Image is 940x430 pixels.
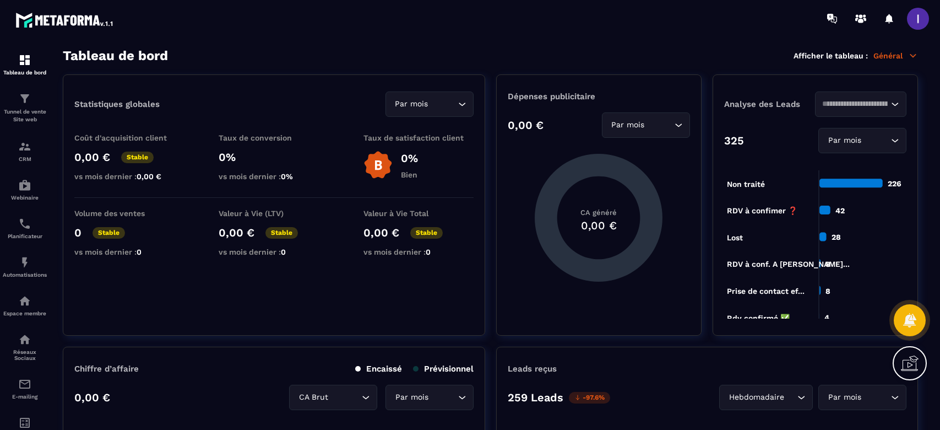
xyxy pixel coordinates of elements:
img: b-badge-o.b3b20ee6.svg [363,150,393,180]
p: Valeur à Vie Total [363,209,474,218]
img: automations [18,179,31,192]
p: Tableau de bord [3,69,47,76]
a: automationsautomationsWebinaire [3,170,47,209]
input: Search for option [863,135,888,147]
p: Prévisionnel [413,364,474,374]
p: Stable [410,227,443,239]
p: Automatisations [3,272,47,278]
p: 0,00 € [219,226,254,239]
span: CA Brut [296,391,330,404]
p: vs mois dernier : [74,172,184,181]
div: Search for option [719,385,813,410]
span: 0 [281,248,286,256]
p: -97.6% [569,392,610,404]
p: Taux de conversion [219,133,329,142]
div: Search for option [818,385,906,410]
p: Statistiques globales [74,99,160,109]
img: logo [15,10,115,30]
h3: Tableau de bord [63,48,168,63]
img: formation [18,92,31,105]
p: Réseaux Sociaux [3,349,47,361]
img: social-network [18,333,31,346]
img: accountant [18,416,31,429]
p: Planificateur [3,233,47,239]
p: 0,00 € [508,119,544,132]
img: formation [18,53,31,67]
p: vs mois dernier : [363,248,474,256]
span: 0% [281,172,293,181]
a: social-networksocial-networkRéseaux Sociaux [3,325,47,369]
p: Webinaire [3,195,47,201]
tspan: Non traité [727,180,765,189]
div: Search for option [602,112,690,138]
span: Par mois [825,135,863,147]
p: Valeur à Vie (LTV) [219,209,329,218]
a: schedulerschedulerPlanificateur [3,209,47,248]
tspan: Lost [727,233,743,242]
span: 0,00 € [137,172,161,181]
p: Stable [93,227,125,239]
tspan: Rdv confirmé ✅ [727,314,790,323]
img: automations [18,294,31,308]
img: automations [18,256,31,269]
span: 0 [137,248,142,256]
tspan: RDV à confimer ❓ [727,206,798,216]
p: Dépenses publicitaire [508,92,690,101]
input: Search for option [431,98,455,110]
p: 0% [401,152,418,165]
input: Search for option [786,391,795,404]
input: Search for option [647,119,672,131]
p: Bien [401,170,418,179]
img: formation [18,140,31,153]
p: Chiffre d’affaire [74,364,139,374]
div: Search for option [289,385,377,410]
span: 0 [426,248,431,256]
p: vs mois dernier : [219,248,329,256]
input: Search for option [330,391,359,404]
input: Search for option [431,391,455,404]
img: scheduler [18,217,31,230]
span: Par mois [393,391,431,404]
p: 0,00 € [363,226,399,239]
p: Coût d'acquisition client [74,133,184,142]
p: Stable [121,152,154,163]
img: email [18,378,31,391]
p: Analyse des Leads [724,99,816,109]
span: Par mois [825,391,863,404]
p: 0,00 € [74,150,110,164]
p: Général [873,51,918,61]
p: Volume des ventes [74,209,184,218]
p: CRM [3,156,47,162]
p: 259 Leads [508,391,563,404]
p: Stable [265,227,298,239]
tspan: RDV à conf. A [PERSON_NAME]... [727,260,850,268]
a: formationformationTunnel de vente Site web [3,84,47,132]
input: Search for option [822,98,888,110]
a: formationformationCRM [3,132,47,170]
p: vs mois dernier : [74,248,184,256]
p: Tunnel de vente Site web [3,108,47,123]
div: Search for option [815,92,906,117]
p: Afficher le tableau : [794,51,868,60]
a: automationsautomationsAutomatisations [3,248,47,286]
p: 0% [219,150,329,164]
a: automationsautomationsEspace membre [3,286,47,325]
p: Leads reçus [508,364,557,374]
a: formationformationTableau de bord [3,45,47,84]
div: Search for option [385,92,474,117]
tspan: Prise de contact ef... [727,287,805,295]
input: Search for option [863,391,888,404]
a: emailemailE-mailing [3,369,47,408]
p: Taux de satisfaction client [363,133,474,142]
span: Par mois [609,119,647,131]
p: Espace membre [3,310,47,316]
p: Encaissé [355,364,402,374]
span: Par mois [393,98,431,110]
p: 325 [724,134,744,147]
p: 0,00 € [74,391,110,404]
span: Hebdomadaire [726,391,786,404]
p: vs mois dernier : [219,172,329,181]
div: Search for option [818,128,906,153]
p: 0 [74,226,81,239]
p: E-mailing [3,394,47,400]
